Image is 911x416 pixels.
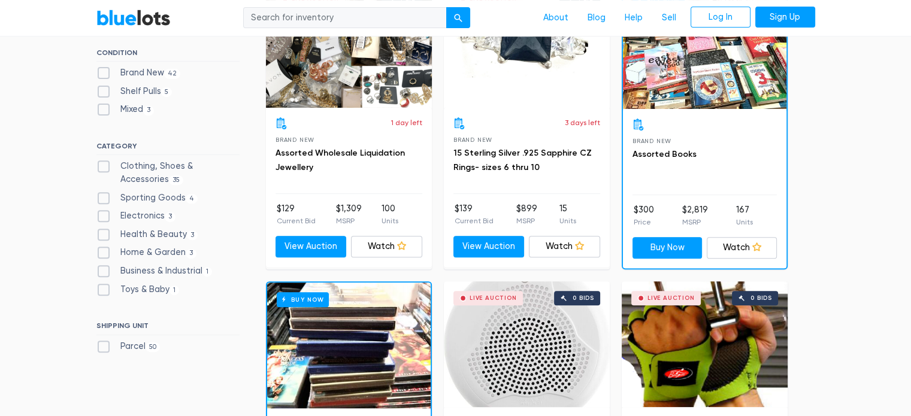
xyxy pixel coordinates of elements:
[335,215,361,226] p: MSRP
[682,217,708,227] p: MSRP
[169,175,184,185] span: 35
[691,7,750,28] a: Log In
[146,342,161,352] span: 50
[277,202,316,226] li: $129
[96,160,240,186] label: Clothing, Shoes & Accessories
[382,202,398,226] li: 100
[455,202,494,226] li: $139
[516,215,537,226] p: MSRP
[96,283,180,296] label: Toys & Baby
[634,204,654,227] li: $300
[391,117,422,128] p: 1 day left
[335,202,361,226] li: $1,309
[202,267,213,277] span: 1
[632,138,671,144] span: Brand New
[736,204,753,227] li: 167
[267,283,431,408] a: Buy Now
[534,7,578,29] a: About
[632,149,697,159] a: Assorted Books
[186,194,198,204] span: 4
[529,236,600,257] a: Watch
[736,217,753,227] p: Units
[96,192,198,205] label: Sporting Goods
[96,85,172,98] label: Shelf Pulls
[565,117,600,128] p: 3 days left
[276,136,314,143] span: Brand New
[96,142,240,155] h6: CATEGORY
[632,237,703,259] a: Buy Now
[351,236,422,257] a: Watch
[453,236,525,257] a: View Auction
[277,215,316,226] p: Current Bid
[559,202,576,226] li: 15
[682,204,708,227] li: $2,819
[755,7,815,28] a: Sign Up
[276,236,347,257] a: View Auction
[187,230,198,240] span: 3
[277,292,329,307] h6: Buy Now
[170,286,180,295] span: 1
[143,106,155,116] span: 3
[647,295,695,301] div: Live Auction
[453,136,492,143] span: Brand New
[165,212,176,221] span: 3
[243,7,447,29] input: Search for inventory
[164,69,181,78] span: 42
[652,7,686,29] a: Sell
[96,66,181,80] label: Brand New
[276,148,405,172] a: Assorted Wholesale Liquidation Jewellery
[96,321,240,335] h6: SHIPPING UNIT
[470,295,517,301] div: Live Auction
[96,103,155,116] label: Mixed
[96,209,176,223] label: Electronics
[186,249,197,259] span: 3
[161,87,172,97] span: 5
[96,246,197,259] label: Home & Garden
[516,202,537,226] li: $899
[634,217,654,227] p: Price
[455,215,494,226] p: Current Bid
[573,295,594,301] div: 0 bids
[96,9,171,26] a: BlueLots
[615,7,652,29] a: Help
[444,281,610,407] a: Live Auction 0 bids
[559,215,576,226] p: Units
[750,295,772,301] div: 0 bids
[707,237,777,259] a: Watch
[622,281,788,407] a: Live Auction 0 bids
[453,148,592,172] a: 15 Sterling Silver .925 Sapphire CZ Rings- sizes 6 thru 10
[382,215,398,226] p: Units
[96,340,161,353] label: Parcel
[96,228,198,241] label: Health & Beauty
[96,48,240,62] h6: CONDITION
[578,7,615,29] a: Blog
[96,265,213,278] label: Business & Industrial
